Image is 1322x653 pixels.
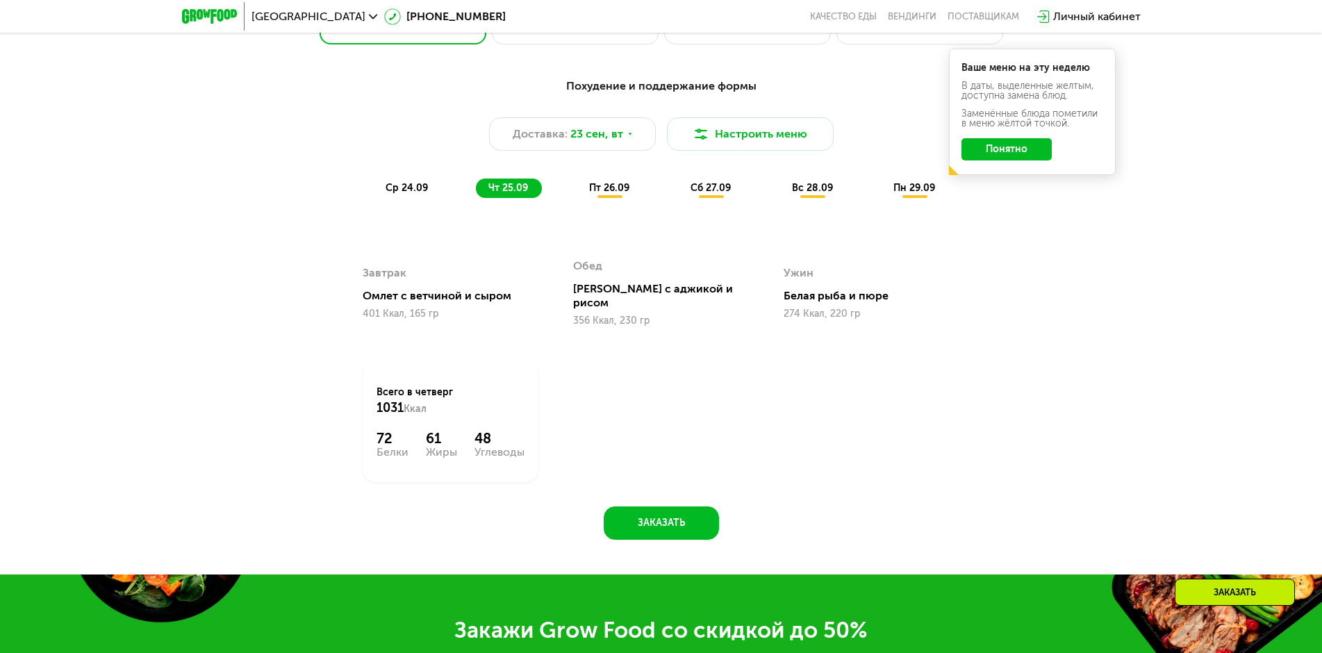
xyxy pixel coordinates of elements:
div: [PERSON_NAME] с аджикой и рисом [573,402,760,430]
div: 48 [474,550,524,567]
div: поставщикам [948,11,1019,22]
div: Жиры [426,567,457,578]
span: 1031 [377,520,404,536]
div: Ваше меню на эту неделю [961,63,1103,73]
button: Понятно [961,138,1052,160]
div: 356 Ккал, 230 гр [573,436,749,447]
div: Белки [377,567,408,578]
span: Доставка: [513,126,568,142]
div: Заменённые блюда пометили в меню жёлтой точкой. [961,109,1103,129]
div: Углеводы [474,567,524,578]
div: Личный кабинет [1053,8,1141,25]
span: [GEOGRAPHIC_DATA] [251,11,365,22]
div: Похудение и поддержание формы [250,78,1073,95]
span: чт 25.09 [488,182,528,194]
span: 23 сен, вт [570,126,623,142]
span: пт 26.09 [589,182,629,194]
div: 72 [377,550,408,567]
a: Вендинги [888,11,936,22]
span: сб 27.09 [691,182,731,194]
div: Обед [573,376,602,397]
div: 61 [426,550,457,567]
span: пн 29.09 [893,182,935,194]
span: Ккал [404,523,427,535]
div: Омлет с ветчиной и сыром [363,409,550,423]
button: Настроить меню [667,117,834,151]
div: Белая рыба и пюре [784,409,970,423]
div: Всего в четверг [377,506,524,536]
div: В даты, выделенные желтым, доступна замена блюд. [961,81,1103,101]
div: Ужин [784,383,813,404]
div: Завтрак [363,383,406,404]
div: 401 Ккал, 165 гр [363,429,538,440]
a: [PHONE_NUMBER] [384,8,506,25]
a: Качество еды [810,11,877,22]
div: Заказать [1175,579,1295,606]
span: вс 28.09 [792,182,833,194]
div: 274 Ккал, 220 гр [784,429,959,440]
span: ср 24.09 [386,182,428,194]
